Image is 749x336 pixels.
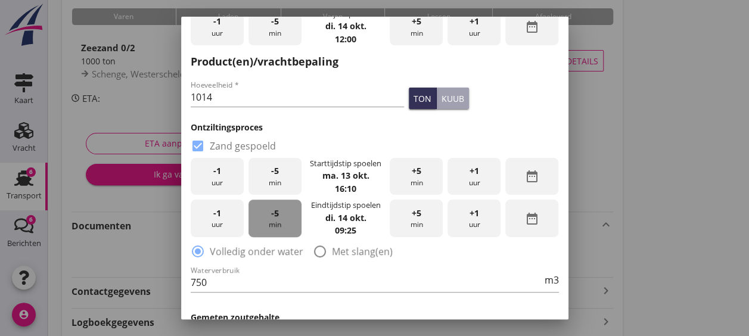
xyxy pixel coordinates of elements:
[390,8,443,46] div: min
[248,200,302,237] div: min
[414,92,431,105] div: ton
[191,88,405,107] input: Hoeveelheid *
[335,33,356,45] strong: 12:00
[310,158,381,169] div: Starttijdstip spoelen
[525,211,539,226] i: date_range
[191,273,542,292] input: Waterverbruik
[213,164,221,178] span: -1
[213,207,221,220] span: -1
[322,170,369,181] strong: ma. 13 okt.
[325,212,366,223] strong: di. 14 okt.
[525,20,539,34] i: date_range
[525,169,539,183] i: date_range
[437,88,469,109] button: kuub
[325,20,366,32] strong: di. 14 okt.
[470,207,479,220] span: +1
[447,200,501,237] div: uur
[271,15,279,28] span: -5
[390,200,443,237] div: min
[271,207,279,220] span: -5
[213,15,221,28] span: -1
[390,158,443,195] div: min
[412,164,421,178] span: +5
[191,158,244,195] div: uur
[542,275,559,285] div: m3
[335,183,356,194] strong: 16:10
[409,88,437,109] button: ton
[470,15,479,28] span: +1
[191,8,244,46] div: uur
[191,121,559,133] h3: Ontziltingsproces
[210,245,303,257] label: Volledig onder water
[447,158,501,195] div: uur
[412,207,421,220] span: +5
[470,164,479,178] span: +1
[191,54,559,70] h2: Product(en)/vrachtbepaling
[442,92,464,105] div: kuub
[310,200,380,211] div: Eindtijdstip spoelen
[191,200,244,237] div: uur
[210,140,276,152] label: Zand gespoeld
[447,8,501,46] div: uur
[248,158,302,195] div: min
[332,245,393,257] label: Met slang(en)
[412,15,421,28] span: +5
[271,164,279,178] span: -5
[335,225,356,236] strong: 09:25
[191,311,559,323] h3: Gemeten zoutgehalte
[248,8,302,46] div: min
